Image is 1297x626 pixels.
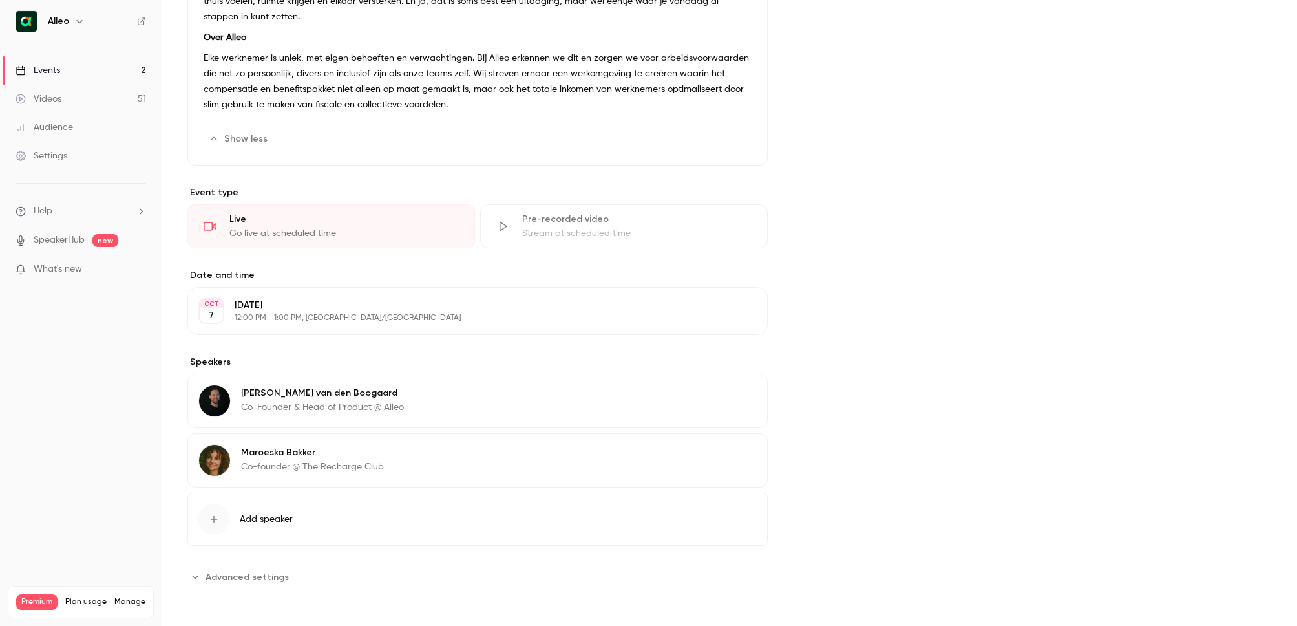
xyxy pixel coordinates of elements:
[522,213,752,226] div: Pre-recorded video
[187,493,768,546] button: Add speaker
[187,186,768,199] p: Event type
[187,374,768,428] div: Ruben van den Boogaard[PERSON_NAME] van den BoogaardCo-Founder & Head of Product @ Alleo
[241,446,384,459] p: Maroeska Bakker
[114,597,145,607] a: Manage
[200,299,223,308] div: OCT
[34,204,52,218] span: Help
[16,64,60,77] div: Events
[65,597,107,607] span: Plan usage
[34,263,82,276] span: What's new
[240,513,293,526] span: Add speaker
[16,121,73,134] div: Audience
[16,11,37,32] img: Alleo
[187,204,475,248] div: LiveGo live at scheduled time
[241,460,384,473] p: Co-founder @ The Recharge Club
[241,387,404,400] p: [PERSON_NAME] van den Boogaard
[92,234,118,247] span: new
[34,233,85,247] a: SpeakerHub
[16,149,67,162] div: Settings
[48,15,69,28] h6: Alleo
[522,227,752,240] div: Stream at scheduled time
[131,264,146,275] iframe: Noticeable Trigger
[204,33,246,42] strong: Over Alleo
[187,356,768,369] label: Speakers
[209,309,214,322] p: 7
[480,204,768,248] div: Pre-recorded videoStream at scheduled time
[187,269,768,282] label: Date and time
[199,385,230,416] img: Ruben van den Boogaard
[229,213,459,226] div: Live
[241,401,404,414] p: Co-Founder & Head of Product @ Alleo
[187,567,768,587] section: Advanced settings
[187,433,768,488] div: Maroeska BakkerMaroeska BakkerCo-founder @ The Recharge Club
[206,570,289,584] span: Advanced settings
[16,594,58,610] span: Premium
[235,299,699,312] p: [DATE]
[229,227,459,240] div: Go live at scheduled time
[204,129,275,149] button: Show less
[16,92,61,105] div: Videos
[199,445,230,476] img: Maroeska Bakker
[16,204,146,218] li: help-dropdown-opener
[235,313,699,323] p: 12:00 PM - 1:00 PM, [GEOGRAPHIC_DATA]/[GEOGRAPHIC_DATA]
[187,567,297,587] button: Advanced settings
[204,50,752,113] p: Elke werknemer is uniek, met eigen behoeften en verwachtingen. Bij Alleo erkennen we dit en zorge...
